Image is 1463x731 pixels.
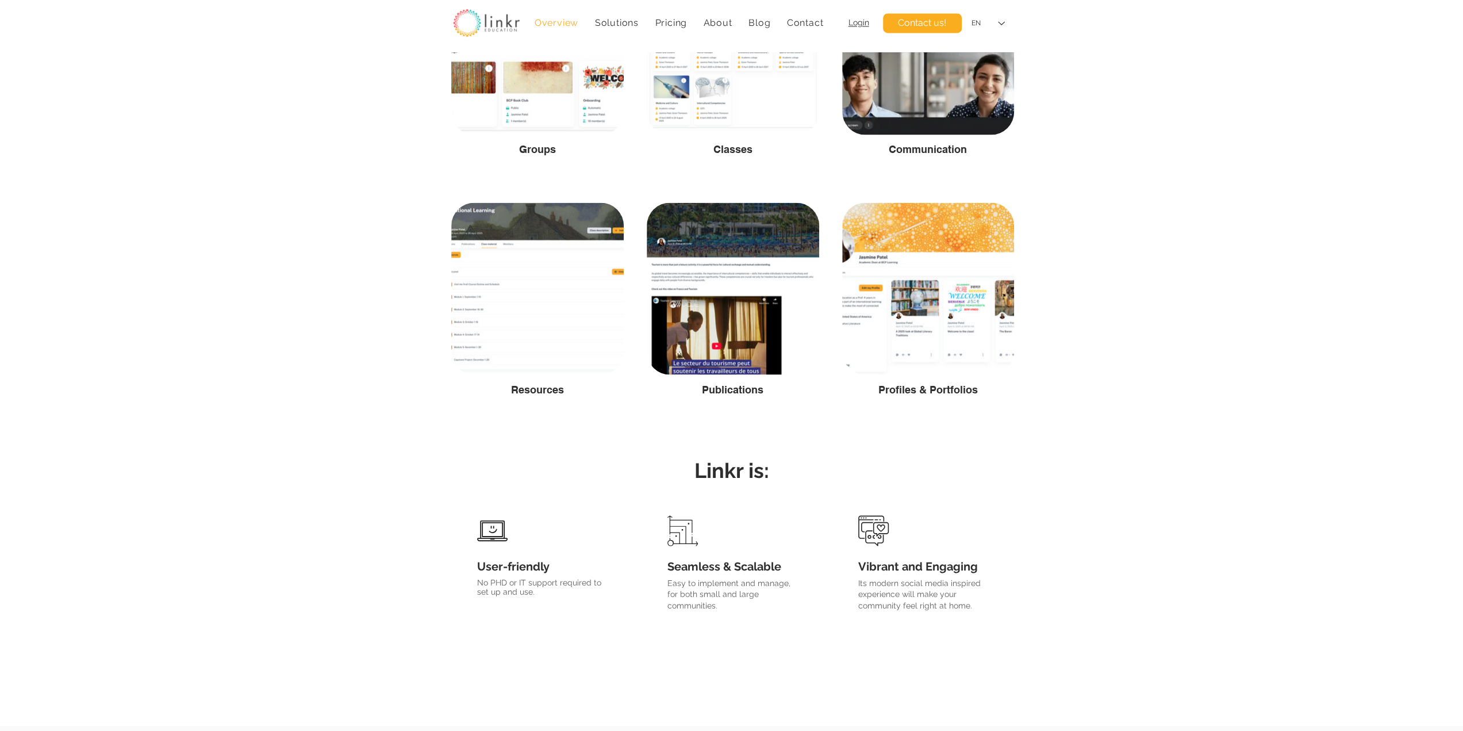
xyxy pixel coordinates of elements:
div: Language Selector: English [963,10,1013,36]
span: Contact [787,17,824,28]
span: Resources [511,383,564,395]
span: Communication [889,143,967,155]
span: Easy to implement and manage, for both small and large communities. [667,578,790,610]
span: Linkr is: [694,458,769,482]
a: Pricing [649,12,693,34]
span: No PHD or IT support required to set up and use. [477,577,601,596]
a: Blog [743,12,777,34]
span: Contact us! [898,17,946,29]
a: Contact us! [883,13,962,33]
div: About [697,12,738,34]
span: Groups [519,143,556,155]
span: User-friendly [477,559,550,573]
span: Overview [535,17,578,28]
span: Seamless & Scalable [667,559,781,573]
div: EN [972,18,981,28]
span: Publications [702,383,763,395]
nav: Site [529,12,830,34]
div: Solutions [589,12,644,34]
span: Pricing [655,17,687,28]
img: linkr_logo_transparentbg.png [453,9,520,37]
span: Blog [748,17,770,28]
span: Vibrant and Engaging [858,559,978,573]
span: Profiles & Portfolios [878,383,978,395]
a: Overview [529,12,585,34]
a: Contact [781,12,829,34]
span: Classes [713,143,752,155]
span: About [703,17,732,28]
a: Login [848,18,869,27]
span: Its modern social media inspired experience will make your community feel right at home. [858,578,981,610]
span: Solutions [595,17,639,28]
